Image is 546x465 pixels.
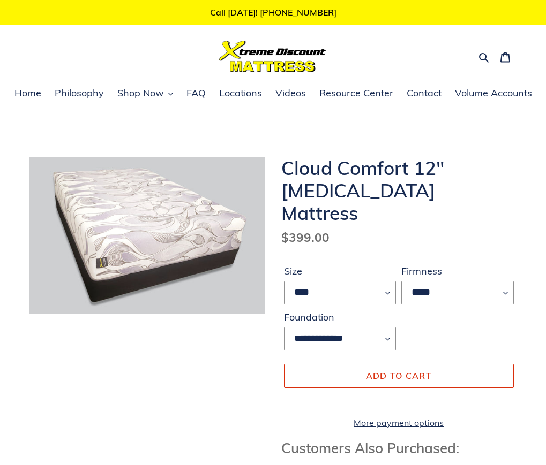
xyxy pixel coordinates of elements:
[319,87,393,100] span: Resource Center
[181,86,211,102] a: FAQ
[49,86,109,102] a: Philosophy
[407,87,442,100] span: Contact
[455,87,532,100] span: Volume Accounts
[112,86,178,102] button: Shop Now
[9,86,47,102] a: Home
[219,41,326,72] img: Xtreme Discount Mattress
[366,370,432,381] span: Add to cart
[281,440,517,456] h3: Customers Also Purchased:
[401,264,514,278] label: Firmness
[314,86,399,102] a: Resource Center
[450,86,537,102] a: Volume Accounts
[14,87,41,100] span: Home
[55,87,104,100] span: Philosophy
[214,86,267,102] a: Locations
[401,86,447,102] a: Contact
[275,87,306,100] span: Videos
[186,87,206,100] span: FAQ
[284,416,514,429] a: More payment options
[284,364,514,387] button: Add to cart
[284,264,397,278] label: Size
[270,86,311,102] a: Videos
[284,310,397,324] label: Foundation
[281,157,517,224] h1: Cloud Comfort 12" [MEDICAL_DATA] Mattress
[117,87,164,100] span: Shop Now
[219,87,262,100] span: Locations
[281,230,330,245] span: $399.00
